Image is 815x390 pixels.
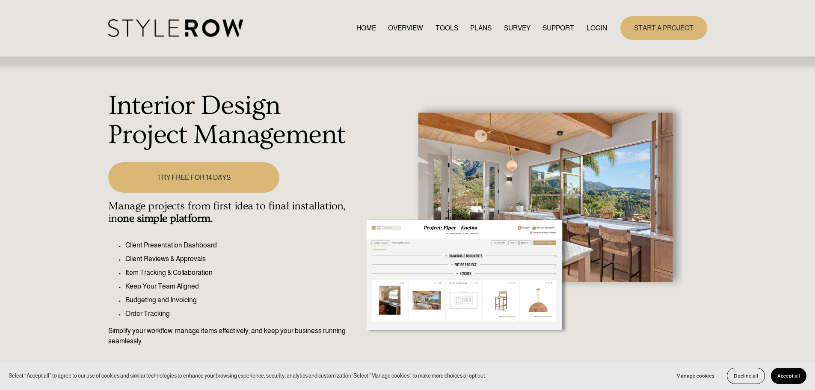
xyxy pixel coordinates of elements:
[125,268,355,278] p: Item Tracking & Collaboration
[108,200,355,226] h4: Manage projects from first idea to final installation, in .
[670,368,721,384] button: Manage cookies
[777,373,800,379] span: Accept all
[117,212,210,225] strong: one simple platform
[734,373,758,379] span: Decline all
[125,240,355,250] p: Client Presentation Dashboard
[436,22,458,34] a: TOOLS
[125,295,355,305] p: Budgeting and Invoicing
[125,281,355,292] p: Keep Your Team Aligned
[388,22,423,34] a: OVERVIEW
[542,23,574,33] span: SUPPORT
[108,92,355,149] h1: Interior Design Project Management
[125,309,355,319] p: Order Tracking
[727,368,765,384] button: Decline all
[587,22,607,34] a: LOGIN
[108,162,279,193] a: TRY FREE FOR 14 DAYS
[542,22,574,34] a: folder dropdown
[470,22,492,34] a: PLANS
[504,22,530,34] a: SURVEY
[125,254,355,264] p: Client Reviews & Approvals
[356,22,376,34] a: HOME
[620,16,707,40] a: START A PROJECT
[9,372,486,380] p: Select “Accept all” to agree to our use of cookies and similar technologies to enhance your brows...
[771,368,806,384] button: Accept all
[108,326,355,346] p: Simplify your workflow, manage items effectively, and keep your business running seamlessly.
[676,373,714,379] span: Manage cookies
[108,19,243,37] img: StyleRow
